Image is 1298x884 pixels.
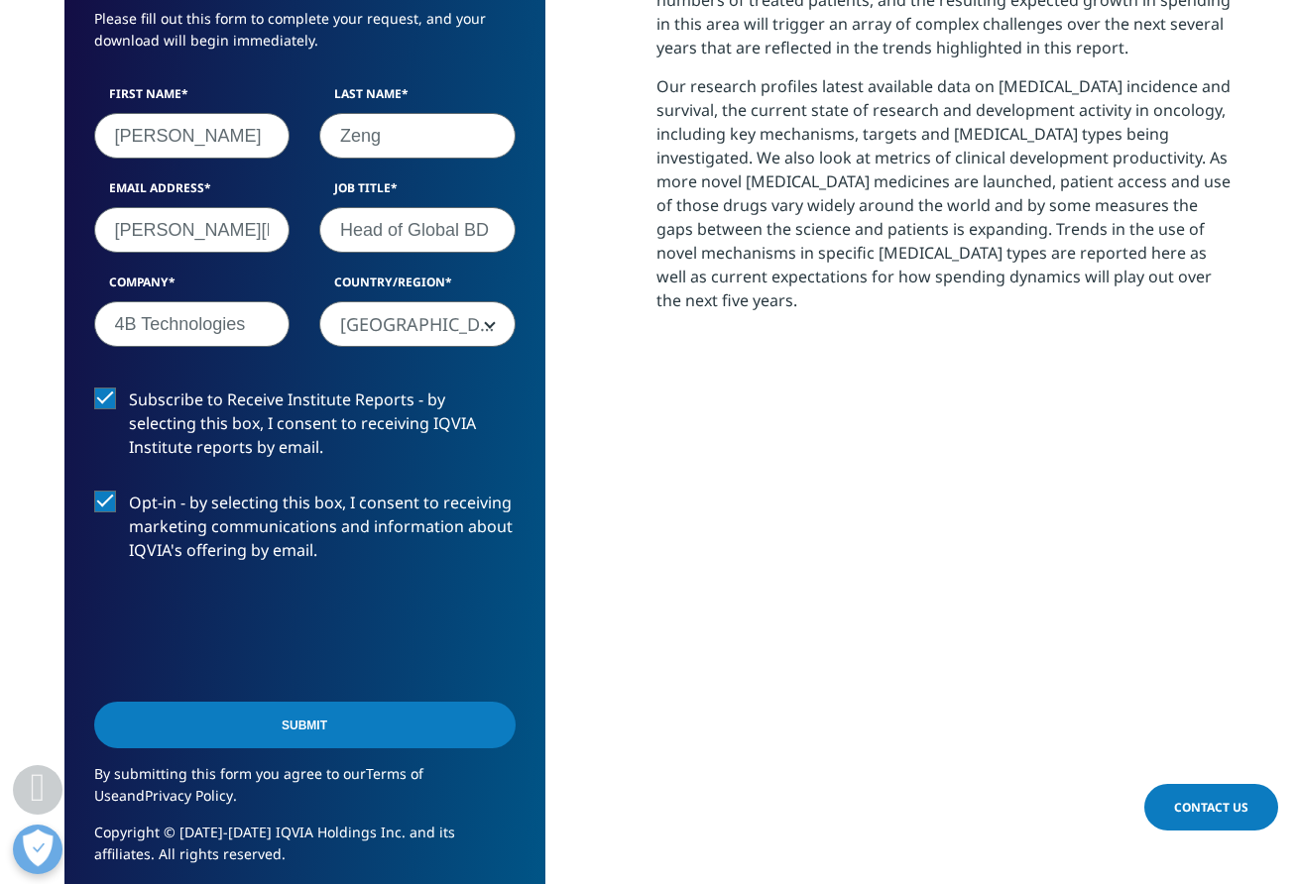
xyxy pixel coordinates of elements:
a: Privacy Policy [145,786,233,805]
label: First Name [94,85,291,113]
label: Email Address [94,179,291,207]
label: Company [94,274,291,301]
iframe: reCAPTCHA [94,594,396,671]
span: United States [319,301,516,347]
p: Copyright © [DATE]-[DATE] IQVIA Holdings Inc. and its affiliates. All rights reserved. [94,822,516,880]
label: Last Name [319,85,516,113]
input: Submit [94,702,516,748]
label: Job Title [319,179,516,207]
p: Our research profiles latest available data on [MEDICAL_DATA] incidence and survival, the current... [656,74,1235,327]
a: Contact Us [1144,784,1278,830]
p: By submitting this form you agree to our and . [94,763,516,822]
span: Contact Us [1174,799,1248,816]
span: United States [320,302,515,348]
button: Open Preferences [13,825,62,874]
label: Subscribe to Receive Institute Reports - by selecting this box, I consent to receiving IQVIA Inst... [94,387,516,470]
p: Please fill out this form to complete your request, and your download will begin immediately. [94,8,516,66]
label: Country/Region [319,274,516,301]
label: Opt-in - by selecting this box, I consent to receiving marketing communications and information a... [94,491,516,573]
